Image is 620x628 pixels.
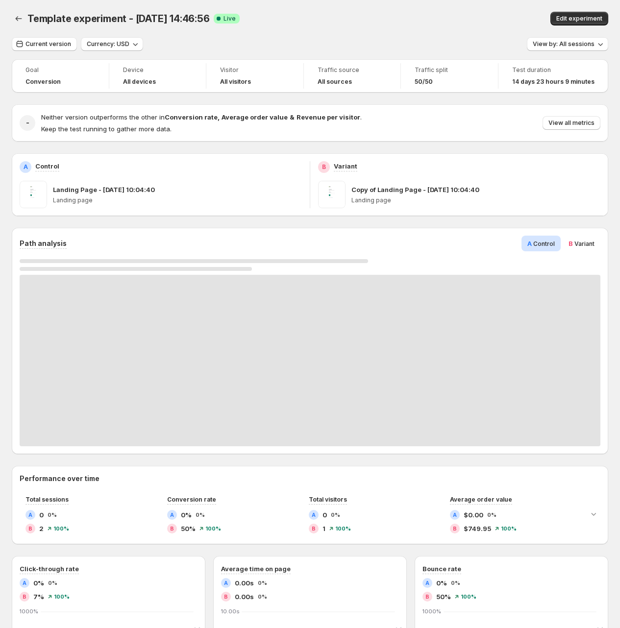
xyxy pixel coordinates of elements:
h3: Click-through rate [20,564,79,574]
span: 0% [331,512,340,518]
text: 10.00s [221,608,240,615]
h2: B [170,526,174,531]
h2: A [224,580,228,586]
h2: B [453,526,457,531]
span: 0% [258,594,267,600]
span: Visitor [220,66,290,74]
span: 100% [461,594,476,600]
a: VisitorAll visitors [220,65,290,87]
span: 0 [322,510,327,520]
h2: B [312,526,316,531]
span: 0% [196,512,205,518]
p: Landing Page - [DATE] 10:04:40 [53,185,155,194]
span: 0% [258,580,267,586]
span: View all metrics [548,119,595,127]
h3: Bounce rate [422,564,461,574]
button: Edit experiment [550,12,608,25]
span: 0% [451,580,460,586]
span: $749.95 [464,524,491,533]
span: Test duration [512,66,595,74]
strong: , [218,113,220,121]
a: DeviceAll devices [123,65,193,87]
span: Goal [25,66,95,74]
h2: A [453,512,457,518]
span: Control [533,240,555,247]
span: Total visitors [309,496,347,503]
h3: Path analysis [20,239,67,248]
span: Currency: USD [87,40,129,48]
span: Average order value [450,496,512,503]
span: 0% [48,580,57,586]
span: Conversion [25,78,61,86]
span: 2 [39,524,44,533]
h2: A [170,512,174,518]
span: 100% [54,594,70,600]
h2: A [28,512,32,518]
img: Copy of Landing Page - Jun 24, 10:04:40 [318,181,346,208]
span: Traffic split [415,66,484,74]
h3: Average time on page [221,564,291,574]
button: Back [12,12,25,25]
strong: & [290,113,295,121]
h2: A [23,580,26,586]
span: Neither version outperforms the other in . [41,113,362,121]
span: 0.00s [235,578,254,588]
h4: All sources [318,78,352,86]
span: 100% [501,526,517,531]
span: 0% [33,578,44,588]
span: 50% [181,524,196,533]
h2: Performance over time [20,474,600,483]
span: 0% [436,578,447,588]
span: Template experiment - [DATE] 14:46:56 [27,13,210,24]
span: 0.00s [235,592,254,602]
span: Conversion rate [167,496,216,503]
span: 14 days 23 hours 9 minutes [512,78,595,86]
a: Test duration14 days 23 hours 9 minutes [512,65,595,87]
span: 100% [205,526,221,531]
span: Variant [574,240,595,247]
text: 1000% [422,608,441,615]
span: 50% [436,592,451,602]
span: 0% [487,512,496,518]
span: 0 [39,510,44,520]
span: Current version [25,40,71,48]
span: Device [123,66,193,74]
strong: Average order value [222,113,288,121]
span: 1 [322,524,325,533]
span: Traffic source [318,66,387,74]
span: 0% [181,510,192,520]
a: GoalConversion [25,65,95,87]
p: Variant [334,161,357,171]
span: 0% [48,512,57,518]
h2: B [322,163,326,171]
span: Total sessions [25,496,69,503]
button: Current version [12,37,77,51]
strong: Conversion rate [165,113,218,121]
p: Landing page [53,196,302,204]
text: 1000% [20,608,38,615]
h2: B [425,594,429,600]
span: $0.00 [464,510,483,520]
a: Traffic split50/50 [415,65,484,87]
button: Expand chart [587,507,600,521]
h2: B [224,594,228,600]
h4: All visitors [220,78,251,86]
h2: B [23,594,26,600]
span: 100% [53,526,69,531]
h2: - [26,118,29,128]
span: View by: All sessions [533,40,595,48]
h2: A [24,163,28,171]
strong: Revenue per visitor [297,113,360,121]
span: Edit experiment [556,15,602,23]
button: View all metrics [543,116,600,130]
h4: All devices [123,78,156,86]
h2: B [28,526,32,531]
p: Landing page [351,196,600,204]
span: Keep the test running to gather more data. [41,125,172,133]
p: Copy of Landing Page - [DATE] 10:04:40 [351,185,479,194]
span: 100% [335,526,351,531]
span: 50/50 [415,78,433,86]
span: A [527,240,532,247]
h2: A [425,580,429,586]
button: Currency: USD [81,37,143,51]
